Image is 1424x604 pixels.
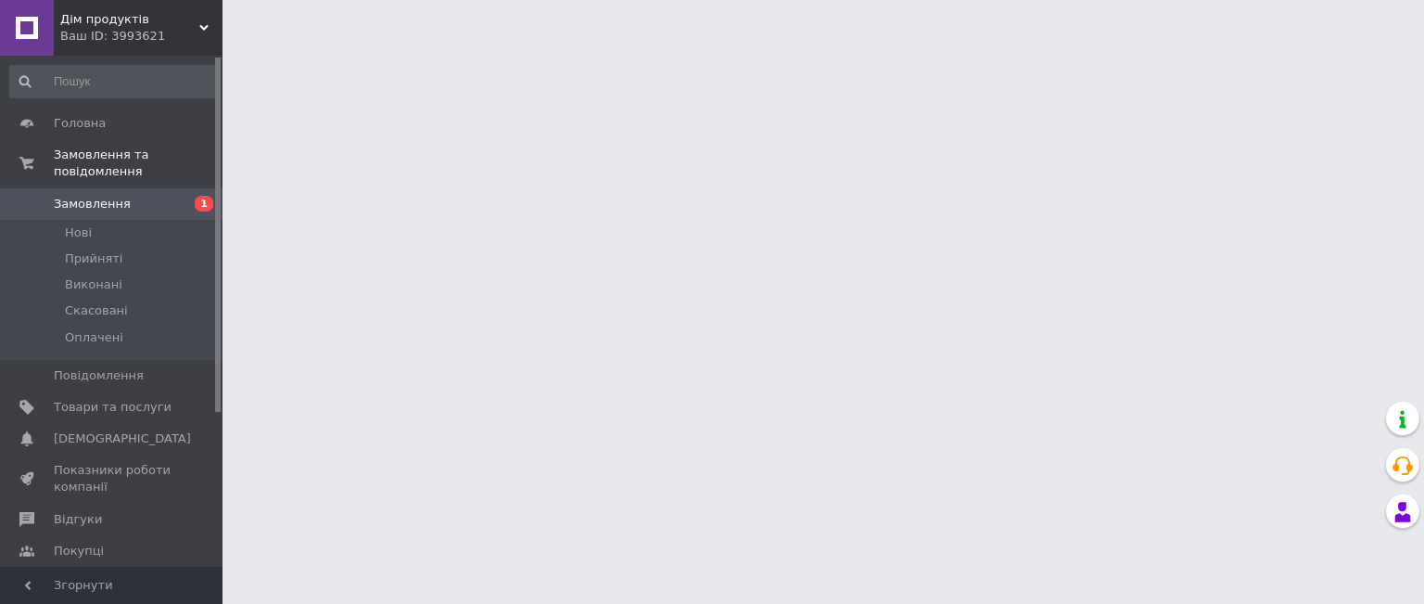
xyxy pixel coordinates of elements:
span: Оплачені [65,329,123,346]
span: Відгуки [54,511,102,528]
span: Головна [54,115,106,132]
span: Дім продуктів [60,11,199,28]
span: Покупці [54,543,104,559]
span: Замовлення [54,196,131,212]
span: Прийняті [65,251,122,267]
span: Замовлення та повідомлення [54,147,222,180]
div: Ваш ID: 3993621 [60,28,222,45]
span: Нові [65,225,92,241]
span: 1 [195,196,213,212]
span: Товари та послуги [54,399,172,416]
span: [DEMOGRAPHIC_DATA] [54,431,191,447]
input: Пошук [9,65,219,98]
span: Скасовані [65,302,128,319]
span: Повідомлення [54,367,144,384]
span: Виконані [65,276,122,293]
span: Показники роботи компанії [54,462,172,495]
